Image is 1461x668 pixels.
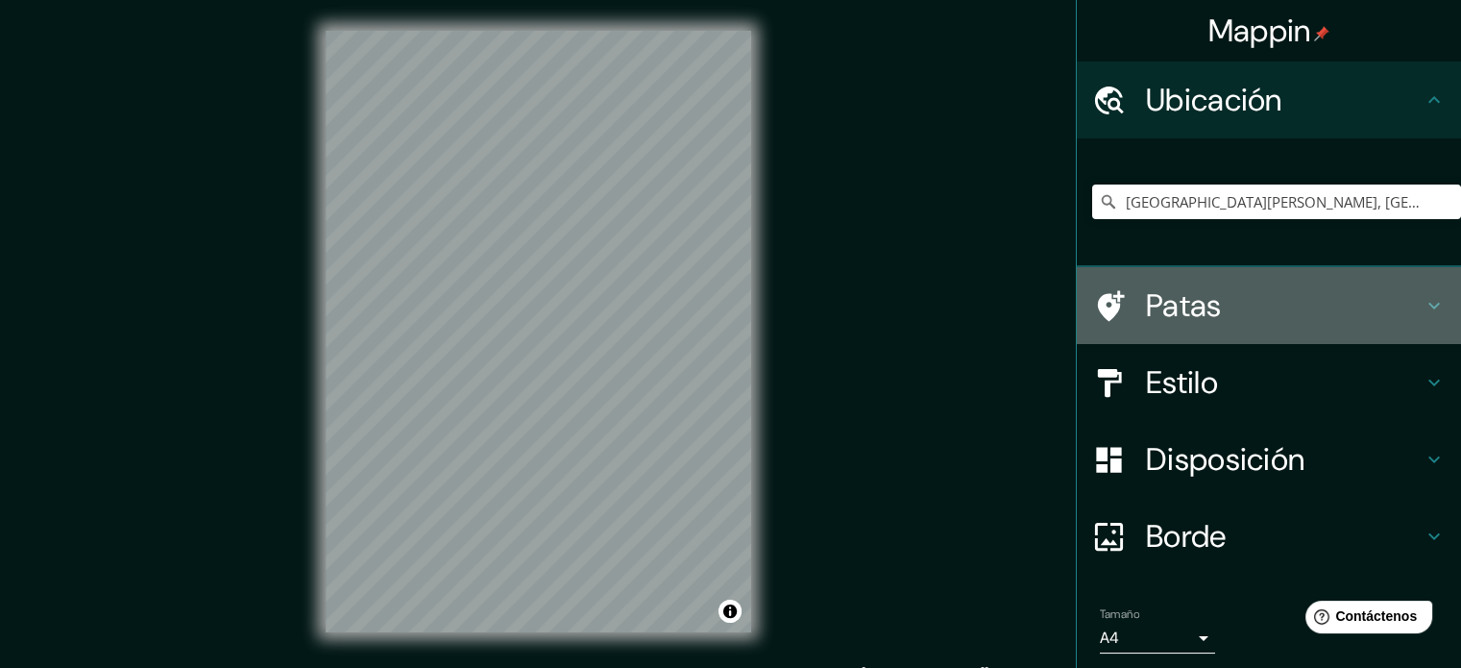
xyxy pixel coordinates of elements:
div: Ubicación [1077,62,1461,138]
img: pin-icon.png [1314,26,1329,41]
div: A4 [1100,623,1215,654]
button: Activar o desactivar atribución [718,600,742,623]
div: Estilo [1077,344,1461,421]
canvas: Mapa [326,31,751,632]
div: Patas [1077,267,1461,344]
iframe: Lanzador de widgets de ayuda [1290,593,1440,647]
font: Borde [1146,516,1227,557]
font: Tamaño [1100,606,1139,622]
font: Ubicación [1146,80,1282,120]
div: Borde [1077,498,1461,575]
font: Patas [1146,285,1222,326]
font: Disposición [1146,439,1304,480]
div: Disposición [1077,421,1461,498]
font: Estilo [1146,362,1218,403]
input: Elige tu ciudad o zona [1092,185,1461,219]
font: Mappin [1208,11,1311,51]
font: A4 [1100,628,1119,648]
